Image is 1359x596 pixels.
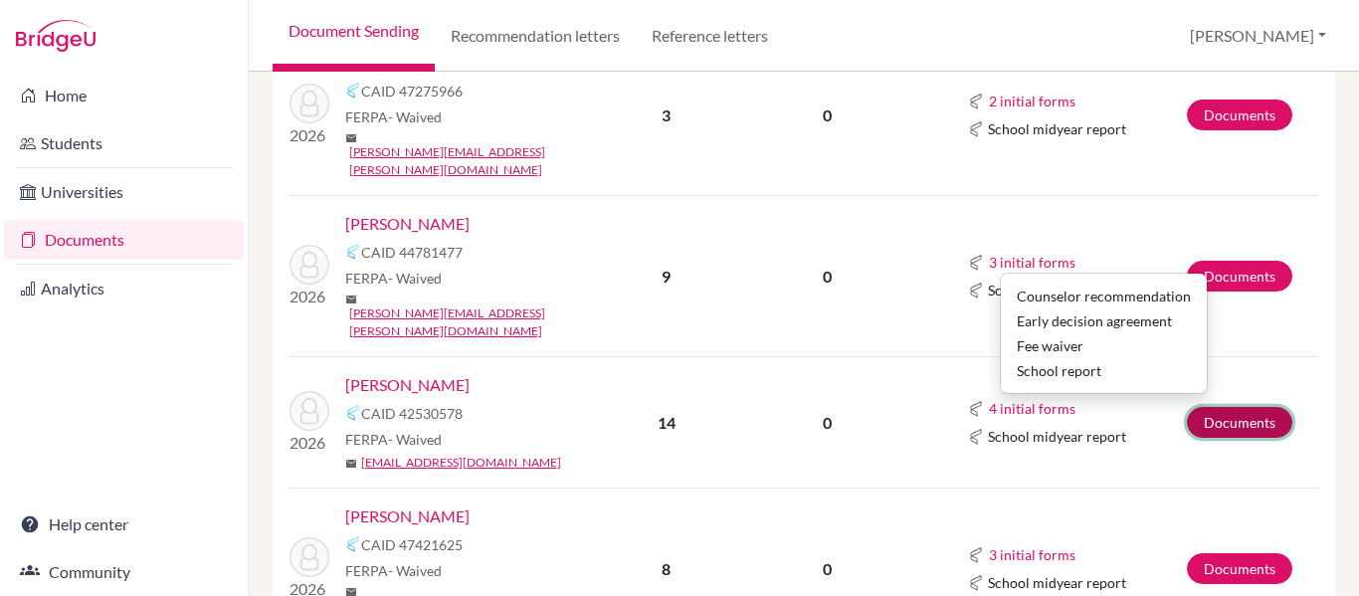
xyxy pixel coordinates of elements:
[345,405,361,421] img: Common App logo
[988,543,1076,566] button: 3 initial forms
[290,285,329,308] p: 2026
[361,242,463,263] span: CAID 44781477
[345,458,357,470] span: mail
[662,105,671,124] b: 3
[388,431,442,448] span: - Waived
[968,121,984,137] img: Common App logo
[345,244,361,260] img: Common App logo
[345,132,357,144] span: mail
[968,547,984,563] img: Common App logo
[290,84,329,123] img: Caldini, Maria Eduarda
[1017,360,1191,381] div: School report
[388,108,442,125] span: - Waived
[4,269,244,308] a: Analytics
[345,106,442,127] span: FERPA
[361,454,561,472] a: [EMAIL_ADDRESS][DOMAIN_NAME]
[1181,17,1335,55] button: [PERSON_NAME]
[735,411,919,435] p: 0
[1187,553,1292,584] a: Documents
[349,143,613,179] a: [PERSON_NAME][EMAIL_ADDRESS][PERSON_NAME][DOMAIN_NAME]
[968,94,984,109] img: Common App logo
[658,413,676,432] b: 14
[1017,310,1191,331] div: Early decision agreement
[345,212,470,236] a: [PERSON_NAME]
[345,83,361,99] img: Common App logo
[361,534,463,555] span: CAID 47421625
[1187,407,1292,438] a: Documents
[1017,335,1191,356] div: Fee waiver
[388,270,442,287] span: - Waived
[1187,99,1292,130] a: Documents
[361,81,463,101] span: CAID 47275966
[1017,286,1191,306] div: Counselor recommendation
[16,20,96,52] img: Bridge-U
[345,504,470,528] a: [PERSON_NAME]
[345,429,442,450] span: FERPA
[4,123,244,163] a: Students
[345,560,442,581] span: FERPA
[968,283,984,298] img: Common App logo
[988,397,1076,420] button: 4 initial forms
[4,504,244,544] a: Help center
[290,123,329,147] p: 2026
[4,172,244,212] a: Universities
[290,537,329,577] img: Lee, Felipe
[988,90,1076,112] button: 2 initial forms
[988,426,1126,447] span: School midyear report
[968,429,984,445] img: Common App logo
[988,251,1076,274] button: 3 initial forms
[735,557,919,581] p: 0
[968,575,984,591] img: Common App logo
[361,403,463,424] span: CAID 42530578
[662,559,671,578] b: 8
[988,280,1126,300] span: School midyear report
[345,536,361,552] img: Common App logo
[968,401,984,417] img: Common App logo
[988,118,1126,139] span: School midyear report
[4,552,244,592] a: Community
[988,572,1126,593] span: School midyear report
[968,255,984,271] img: Common App logo
[345,373,470,397] a: [PERSON_NAME]
[290,431,329,455] p: 2026
[345,294,357,305] span: mail
[290,391,329,431] img: Helou, Layla
[1187,261,1292,292] a: Documents
[345,268,442,289] span: FERPA
[735,103,919,127] p: 0
[1000,273,1208,394] div: 4 initial forms
[290,245,329,285] img: Fonseca, Rafaela
[4,76,244,115] a: Home
[388,562,442,579] span: - Waived
[349,304,613,340] a: [PERSON_NAME][EMAIL_ADDRESS][PERSON_NAME][DOMAIN_NAME]
[4,220,244,260] a: Documents
[662,267,671,286] b: 9
[735,265,919,289] p: 0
